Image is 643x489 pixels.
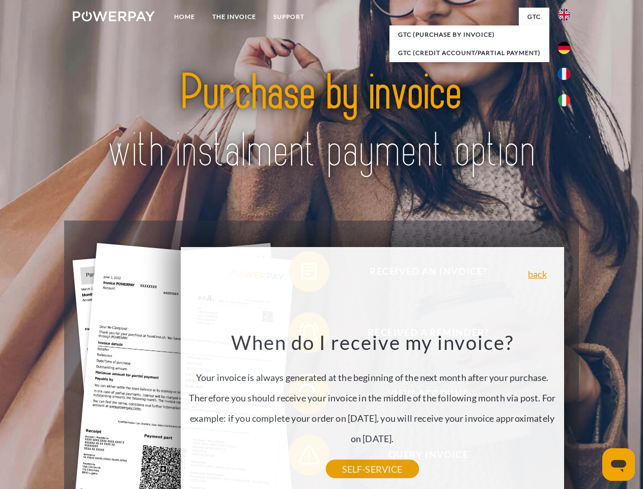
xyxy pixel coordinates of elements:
h3: When do I receive my invoice? [186,330,558,355]
a: SELF-SERVICE [326,460,419,478]
a: back [528,269,547,279]
a: Support [265,8,313,26]
img: de [558,42,570,54]
a: GTC [519,8,549,26]
img: en [558,9,570,21]
a: GTC (Purchase by invoice) [389,25,549,44]
img: it [558,94,570,106]
a: GTC (Credit account/partial payment) [389,44,549,62]
iframe: Button to launch messaging window [602,448,635,481]
a: THE INVOICE [204,8,265,26]
img: logo-powerpay-white.svg [73,11,155,21]
a: Home [165,8,204,26]
img: title-powerpay_en.svg [97,49,546,195]
div: Your invoice is always generated at the beginning of the next month after your purchase. Therefor... [186,330,558,469]
img: fr [558,68,570,80]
